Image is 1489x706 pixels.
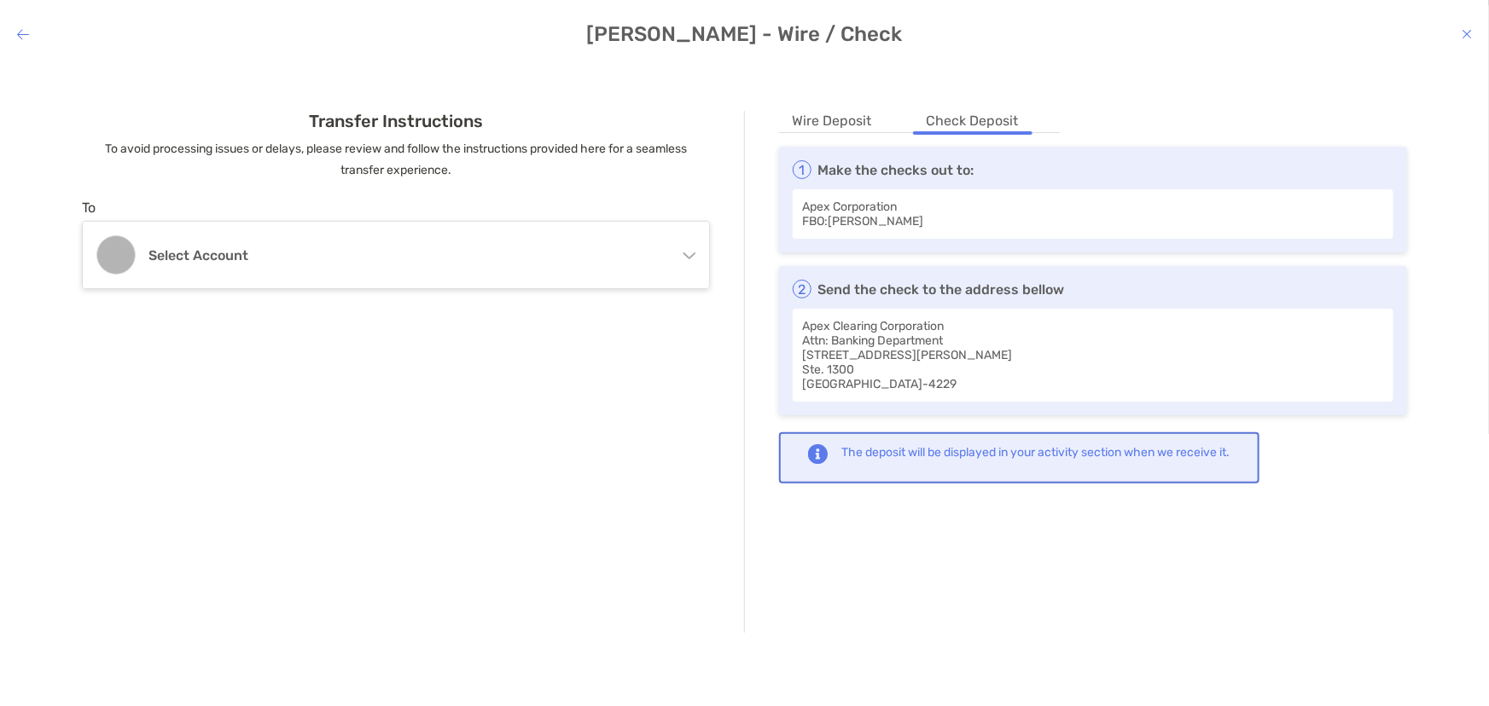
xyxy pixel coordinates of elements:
label: To [82,200,96,216]
span: 2 [793,280,811,298]
li: Wire Deposit [779,111,886,132]
h4: Select account [148,247,642,263]
span: 1 [793,160,811,179]
p: Make the checks out to: [793,160,1394,179]
h4: Transfer Instructions [82,111,710,131]
p: Send the check to the address bellow [793,280,1394,298]
p: To avoid processing issues or delays, please review and follow the instructions provided here for... [82,138,710,181]
li: Check Deposit [913,111,1032,132]
div: The deposit will be displayed in your activity section when we receive it. [842,444,1230,460]
div: Apex Corporation FBO: [PERSON_NAME] [793,189,1394,239]
div: Apex Clearing Corporation Attn: Banking Department [STREET_ADDRESS][PERSON_NAME] Ste. 1300 [GEOGR... [793,309,1394,402]
img: Notification icon [808,444,829,465]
